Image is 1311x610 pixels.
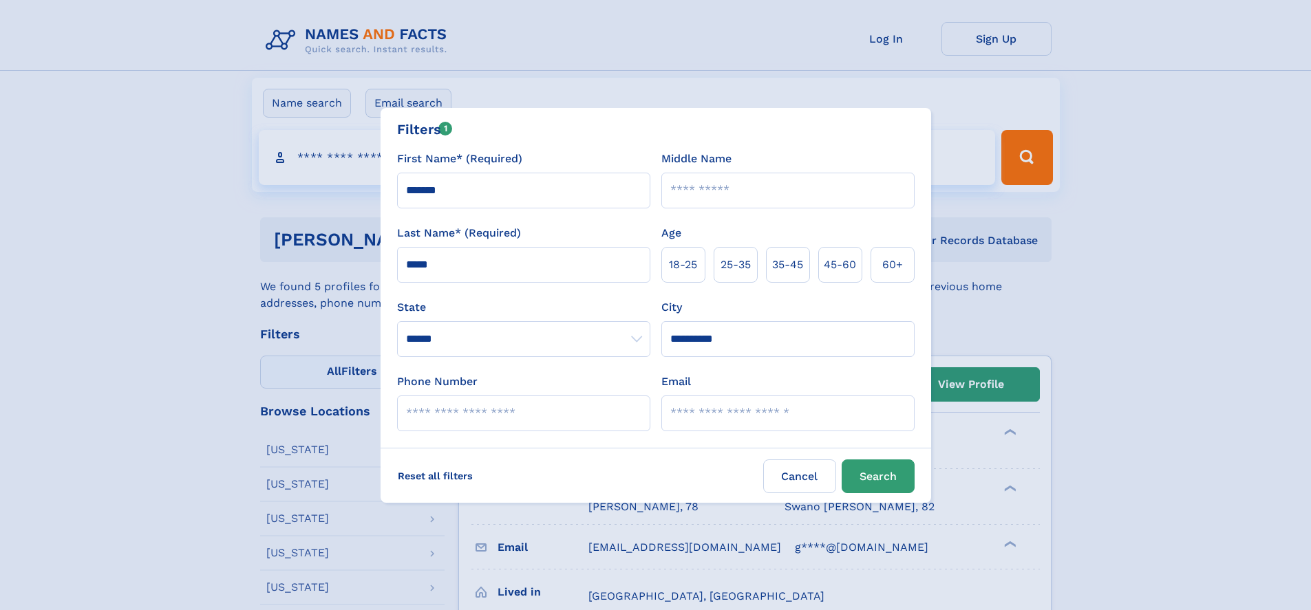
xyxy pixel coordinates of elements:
label: Reset all filters [389,459,482,492]
span: 35‑45 [772,257,803,273]
button: Search [842,459,915,493]
label: City [661,299,682,316]
label: Age [661,225,681,241]
label: Email [661,373,691,390]
label: First Name* (Required) [397,151,522,167]
label: Phone Number [397,373,478,390]
label: Last Name* (Required) [397,225,521,241]
label: Cancel [763,459,836,493]
label: Middle Name [661,151,732,167]
span: 25‑35 [721,257,751,273]
span: 60+ [882,257,903,273]
span: 45‑60 [824,257,856,273]
div: Filters [397,119,453,140]
label: State [397,299,650,316]
span: 18‑25 [669,257,697,273]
